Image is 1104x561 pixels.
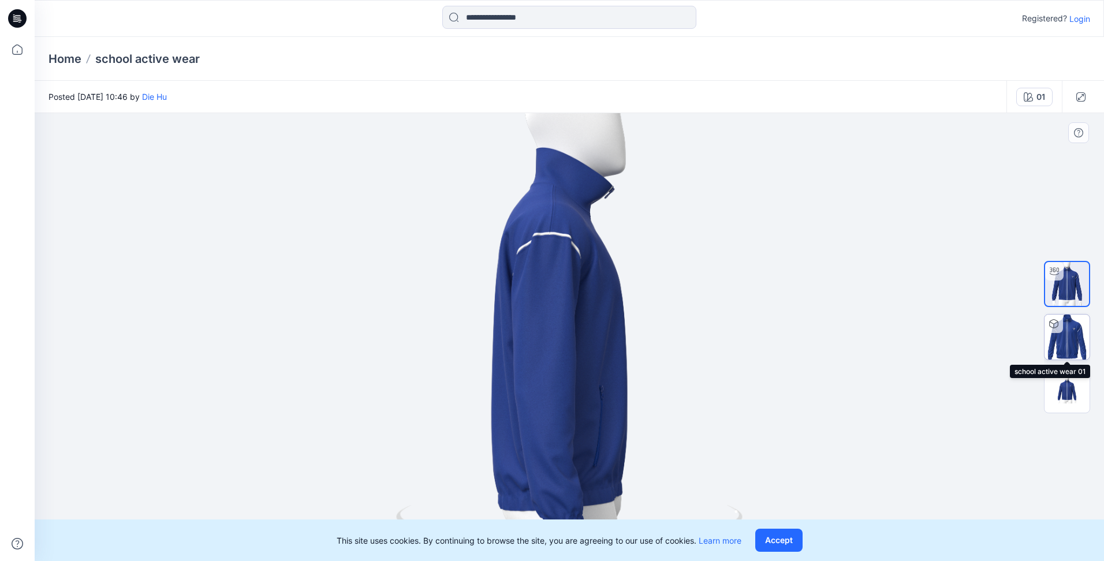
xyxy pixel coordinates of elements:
a: Learn more [699,536,741,545]
img: All colorways [1045,377,1090,404]
img: Faceless-M-Turntable [1045,262,1089,306]
button: 01 [1016,88,1053,106]
a: Home [49,51,81,67]
p: Login [1069,13,1090,25]
div: 01 [1036,91,1045,103]
p: Registered? [1022,12,1067,25]
span: Posted [DATE] 10:46 by [49,91,167,103]
img: school active wear 01 [1045,315,1090,360]
p: This site uses cookies. By continuing to browse the site, you are agreeing to our use of cookies. [337,534,741,547]
p: school active wear [95,51,200,67]
button: Accept [755,529,803,552]
a: Die Hu [142,92,167,102]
